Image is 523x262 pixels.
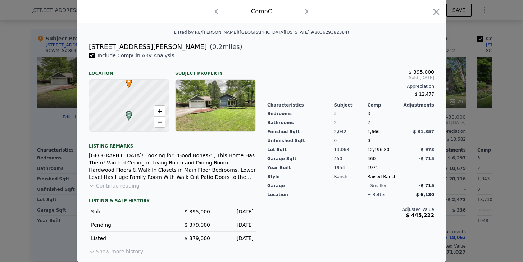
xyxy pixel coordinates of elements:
div: Bathrooms [267,118,334,127]
div: garage [267,181,334,190]
div: Pending [91,221,167,229]
div: 2 [334,118,368,127]
span: $ 379,000 [185,235,210,241]
div: Comp [367,102,401,108]
span: $ 31,357 [413,129,434,134]
div: [GEOGRAPHIC_DATA]! Looking for ''Good Bones?'', This Home Has Them! Vaulted Ceiling in Living Roo... [89,152,256,181]
div: 2,042 [334,127,368,136]
div: location [267,190,334,199]
div: - [401,163,434,172]
div: Raised Ranch [367,172,401,181]
div: Appreciation [267,83,434,89]
span: 1,666 [367,129,379,134]
span: Include Comp C in ARV Analysis [95,53,177,58]
div: [DATE] [216,235,254,242]
div: [DATE] [216,221,254,229]
span: $ 379,000 [185,222,210,228]
span: C [124,111,134,117]
span: $ 12,477 [415,92,434,97]
div: - smaller [367,183,387,189]
span: 0 [367,138,370,143]
div: [STREET_ADDRESS][PERSON_NAME] [89,42,207,52]
span: $ 445,222 [406,212,434,218]
div: 1971 [367,163,401,172]
div: 13,068 [334,145,368,154]
div: - [401,109,434,118]
span: $ 973 [420,147,434,152]
button: Show more history [89,245,143,255]
span: • [124,76,134,87]
span: − [158,117,162,126]
span: 12,196.80 [367,147,389,152]
div: - [401,136,434,145]
span: Sold [DATE] [267,75,434,81]
div: Characteristics [267,102,334,108]
span: $ 395,000 [185,209,210,214]
div: + better [367,192,386,198]
div: C [124,111,128,115]
span: $ 6,130 [416,192,434,197]
div: 2 [367,118,401,127]
div: Garage Sqft [267,154,334,163]
div: Unfinished Sqft [267,136,334,145]
div: - [401,118,434,127]
span: $ 395,000 [409,69,434,75]
div: LISTING & SALE HISTORY [89,198,256,205]
div: Style [267,172,334,181]
div: 450 [334,154,368,163]
div: Adjustments [401,102,434,108]
div: 3 [334,109,368,118]
span: 0.2 [212,43,223,50]
div: Sold [91,208,167,215]
div: • [124,78,128,82]
div: 1954 [334,163,368,172]
div: Adjusted Value [267,207,434,212]
div: - [401,172,434,181]
div: Lot Sqft [267,145,334,154]
span: 460 [367,156,376,161]
span: -$ 715 [419,183,434,188]
div: Location [89,65,169,76]
div: Subject [334,102,368,108]
div: Ranch [334,172,368,181]
div: Comp C [251,7,272,16]
span: ( miles) [207,42,242,52]
div: Subject Property [175,65,256,76]
span: 3 [367,111,370,116]
a: Zoom out [154,117,165,127]
div: Listing remarks [89,137,256,149]
button: Continue reading [89,182,140,189]
div: Bedrooms [267,109,334,118]
div: 0 [334,136,368,145]
div: Listed by RE/[PERSON_NAME] ([GEOGRAPHIC_DATA][US_STATE] #803629382384) [174,30,349,35]
span: -$ 715 [419,156,434,161]
a: Zoom in [154,106,165,117]
span: + [158,107,162,116]
div: Finished Sqft [267,127,334,136]
div: Listed [91,235,167,242]
div: [DATE] [216,208,254,215]
div: Year Built [267,163,334,172]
